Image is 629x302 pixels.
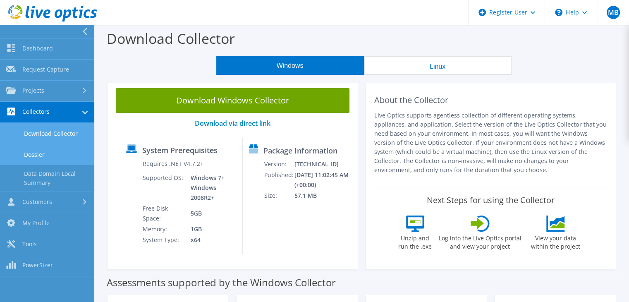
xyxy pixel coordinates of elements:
svg: \n [555,9,562,16]
label: Unzip and run the .exe [396,232,434,251]
td: System Type: [142,235,184,245]
td: [DATE] 11:02:45 AM (+00:00) [294,170,354,190]
td: Supported OS: [142,173,184,203]
p: Live Optics supports agentless collection of different operating systems, appliances, and applica... [374,111,608,175]
label: Assessments supported by the Windows Collector [107,278,336,287]
a: Download via direct link [195,119,270,128]
button: Linux [364,56,512,75]
td: Size: [264,190,294,201]
span: MB [607,6,620,19]
td: Memory: [142,224,184,235]
td: Published: [264,170,294,190]
label: Download Collector [107,29,235,48]
td: [TECHNICAL_ID] [294,159,354,170]
label: System Prerequisites [142,146,218,154]
td: 1GB [184,224,236,235]
label: Next Steps for using the Collector [427,195,555,205]
td: Version: [264,159,294,170]
a: Download Windows Collector [116,88,349,113]
label: View your data within the project [526,232,586,251]
label: Package Information [263,146,337,155]
td: x64 [184,235,236,245]
h2: About the Collector [374,95,608,105]
label: Requires .NET V4.7.2+ [142,160,203,168]
td: Free Disk Space: [142,203,184,224]
button: Windows [216,56,364,75]
label: Log into the Live Optics portal and view your project [438,232,522,251]
td: Windows 7+ Windows 2008R2+ [184,173,236,203]
td: 57.1 MB [294,190,354,201]
td: 5GB [184,203,236,224]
